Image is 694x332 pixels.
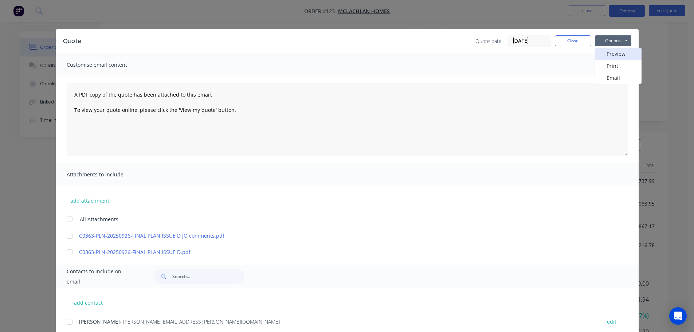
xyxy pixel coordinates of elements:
[67,60,147,70] span: Customise email content
[120,318,280,325] span: - [PERSON_NAME][EMAIL_ADDRESS][PERSON_NAME][DOMAIN_NAME]
[172,269,244,284] input: Search...
[67,169,147,180] span: Attachments to include
[669,307,687,325] div: Open Intercom Messenger
[595,60,642,72] button: Print
[595,72,642,84] button: Email
[475,37,502,45] span: Quote date
[67,195,113,206] button: add attachment
[555,35,591,46] button: Close
[79,318,120,325] span: [PERSON_NAME]
[67,83,628,156] textarea: A PDF copy of the quote has been attached to this email. To view your quote online, please click ...
[79,248,594,256] a: C0363-PLN-20250926-FINAL PLAN ISSUE D.pdf
[603,317,621,327] button: edit
[67,297,110,308] button: add contact
[80,215,118,223] span: All Attachments
[595,35,631,46] button: Options
[63,37,81,46] div: Quote
[67,266,136,287] span: Contacts to include on email
[79,232,594,239] a: C0363-PLN-20250926-FINAL PLAN ISSUE D JO comments.pdf
[595,48,642,60] button: Preview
